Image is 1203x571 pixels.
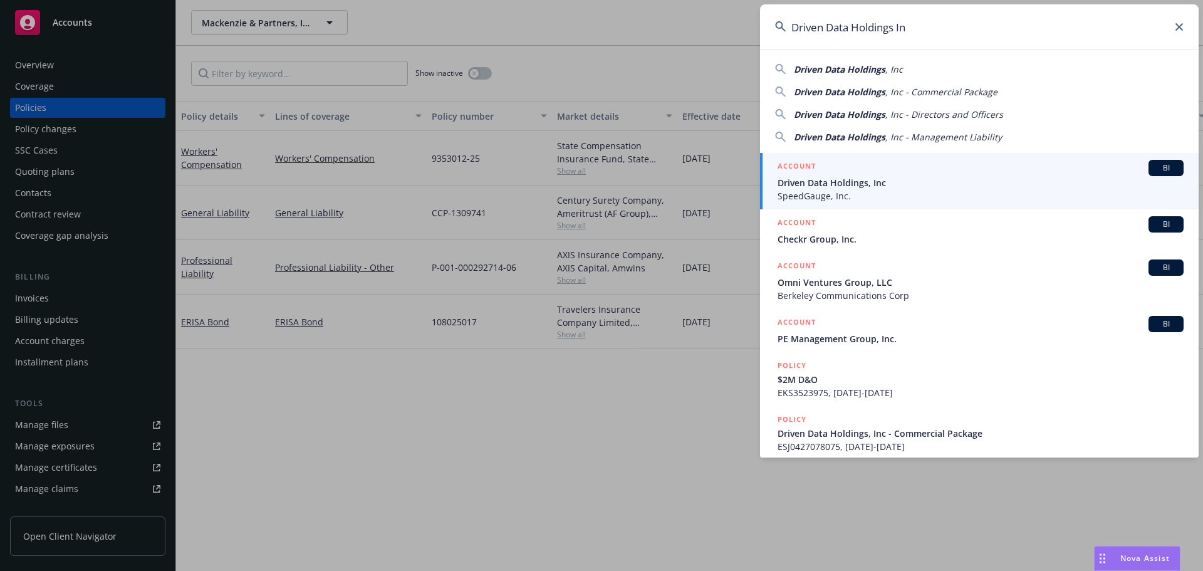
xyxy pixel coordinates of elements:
span: ESJ0427078075, [DATE]-[DATE] [778,440,1184,453]
h5: ACCOUNT [778,160,816,175]
span: PE Management Group, Inc. [778,332,1184,345]
input: Search... [760,4,1199,50]
span: Driven Data Holdings [794,63,885,75]
span: EKS3523975, [DATE]-[DATE] [778,386,1184,399]
span: Driven Data Holdings, Inc [778,176,1184,189]
span: Berkeley Communications Corp [778,289,1184,302]
span: Omni Ventures Group, LLC [778,276,1184,289]
span: BI [1154,162,1179,174]
span: $2M D&O [778,373,1184,386]
h5: ACCOUNT [778,316,816,331]
span: Driven Data Holdings, Inc - Commercial Package [778,427,1184,440]
span: , Inc [885,63,903,75]
span: SpeedGauge, Inc. [778,189,1184,202]
span: Driven Data Holdings [794,131,885,143]
span: BI [1154,318,1179,330]
span: Nova Assist [1120,553,1170,563]
span: Checkr Group, Inc. [778,233,1184,246]
h5: ACCOUNT [778,216,816,231]
span: Driven Data Holdings [794,86,885,98]
a: ACCOUNTBIDriven Data Holdings, IncSpeedGauge, Inc. [760,153,1199,209]
a: POLICY$2M D&OEKS3523975, [DATE]-[DATE] [760,352,1199,406]
a: ACCOUNTBIOmni Ventures Group, LLCBerkeley Communications Corp [760,253,1199,309]
button: Nova Assist [1094,546,1180,571]
h5: ACCOUNT [778,259,816,275]
span: BI [1154,262,1179,273]
a: ACCOUNTBIPE Management Group, Inc. [760,309,1199,352]
a: ACCOUNTBICheckr Group, Inc. [760,209,1199,253]
span: Driven Data Holdings [794,108,885,120]
span: , Inc - Management Liability [885,131,1002,143]
a: POLICYDriven Data Holdings, Inc - Commercial PackageESJ0427078075, [DATE]-[DATE] [760,406,1199,460]
h5: POLICY [778,413,806,426]
span: , Inc - Commercial Package [885,86,997,98]
span: , Inc - Directors and Officers [885,108,1003,120]
span: BI [1154,219,1179,230]
h5: POLICY [778,359,806,372]
div: Drag to move [1095,547,1110,570]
